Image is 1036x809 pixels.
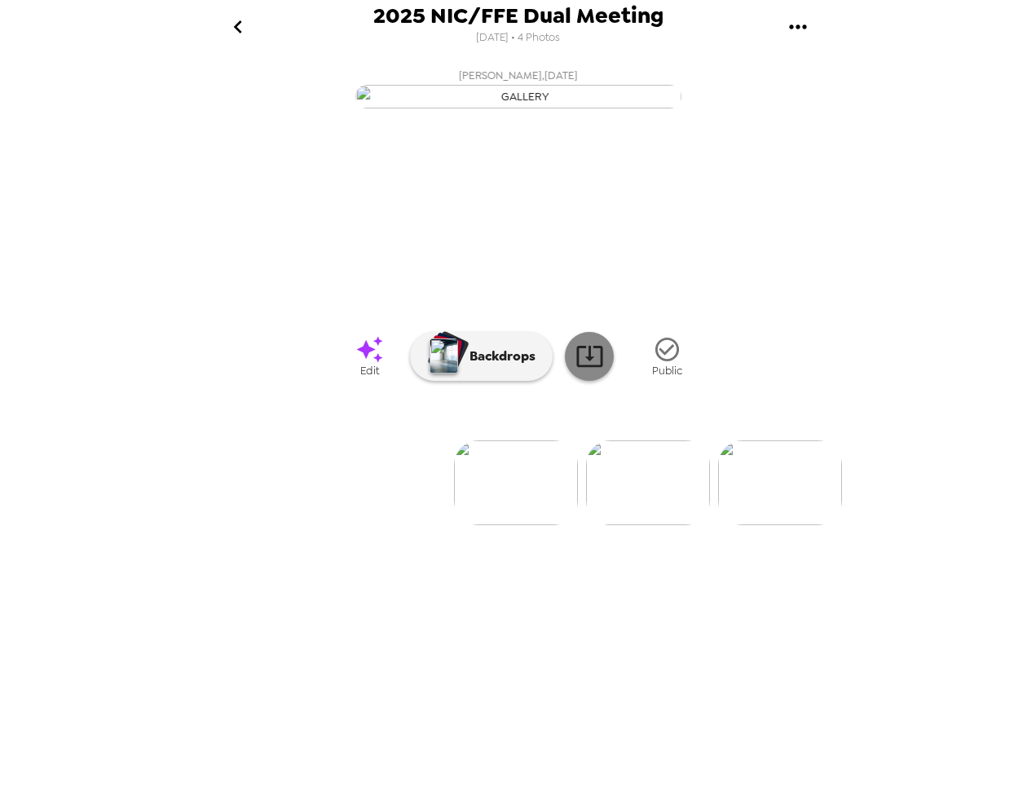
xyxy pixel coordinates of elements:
[652,364,682,378] span: Public
[461,347,536,366] p: Backdrops
[410,332,553,381] button: Backdrops
[360,364,379,378] span: Edit
[454,440,578,525] img: gallery
[192,61,844,113] button: [PERSON_NAME],[DATE]
[355,85,681,108] img: gallery
[626,325,708,387] button: Public
[373,5,663,27] span: 2025 NIC/FFE Dual Meeting
[328,325,410,387] a: Edit
[586,440,710,525] img: gallery
[476,27,560,49] span: [DATE] • 4 Photos
[718,440,842,525] img: gallery
[459,66,578,85] span: [PERSON_NAME] , [DATE]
